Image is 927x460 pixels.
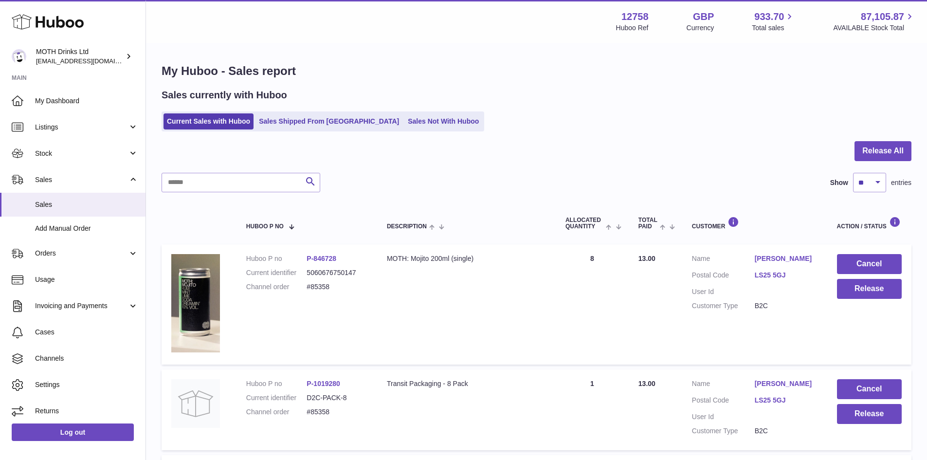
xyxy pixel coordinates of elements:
div: MOTH Drinks Ltd [36,47,124,66]
dt: Channel order [246,407,307,417]
span: Sales [35,175,128,184]
a: Log out [12,423,134,441]
img: no-photo.jpg [171,379,220,428]
td: 1 [556,369,629,450]
a: [PERSON_NAME] [755,379,818,388]
a: P-1019280 [307,380,340,387]
dd: D2C-PACK-8 [307,393,367,403]
button: Cancel [837,254,902,274]
label: Show [830,178,848,187]
dt: Name [692,379,755,391]
a: LS25 5GJ [755,271,818,280]
span: Returns [35,406,138,416]
span: AVAILABLE Stock Total [833,23,915,33]
a: LS25 5GJ [755,396,818,405]
a: 933.70 Total sales [752,10,795,33]
img: 127581729091276.png [171,254,220,352]
a: Sales Not With Huboo [404,113,482,129]
dt: Postal Code [692,396,755,407]
span: Add Manual Order [35,224,138,233]
div: Huboo Ref [616,23,649,33]
span: ALLOCATED Quantity [565,217,604,230]
span: Total paid [638,217,657,230]
span: Cases [35,328,138,337]
dt: Channel order [246,282,307,292]
span: Channels [35,354,138,363]
strong: GBP [693,10,714,23]
a: [PERSON_NAME] [755,254,818,263]
div: Customer [692,217,818,230]
dt: Postal Code [692,271,755,282]
dd: #85358 [307,282,367,292]
span: Usage [35,275,138,284]
div: Currency [687,23,714,33]
dt: Huboo P no [246,254,307,263]
img: internalAdmin-12758@internal.huboo.com [12,49,26,64]
span: 87,105.87 [861,10,904,23]
span: Sales [35,200,138,209]
dt: Current identifier [246,268,307,277]
span: Description [387,223,427,230]
span: Settings [35,380,138,389]
dd: B2C [755,426,818,436]
span: Invoicing and Payments [35,301,128,311]
span: Listings [35,123,128,132]
td: 8 [556,244,629,365]
span: 13.00 [638,255,655,262]
dt: User Id [692,412,755,422]
dd: B2C [755,301,818,311]
span: 933.70 [754,10,784,23]
dt: Current identifier [246,393,307,403]
span: My Dashboard [35,96,138,106]
button: Release All [854,141,911,161]
div: MOTH: Mojito 200ml (single) [387,254,546,263]
h2: Sales currently with Huboo [162,89,287,102]
span: Huboo P no [246,223,284,230]
strong: 12758 [621,10,649,23]
span: entries [891,178,911,187]
h1: My Huboo - Sales report [162,63,911,79]
button: Release [837,279,902,299]
a: 87,105.87 AVAILABLE Stock Total [833,10,915,33]
span: Orders [35,249,128,258]
dt: User Id [692,287,755,296]
dd: 5060676750147 [307,268,367,277]
a: P-846728 [307,255,336,262]
span: Stock [35,149,128,158]
a: Sales Shipped From [GEOGRAPHIC_DATA] [255,113,402,129]
dt: Customer Type [692,301,755,311]
span: 13.00 [638,380,655,387]
span: Total sales [752,23,795,33]
dt: Customer Type [692,426,755,436]
dt: Huboo P no [246,379,307,388]
div: Transit Packaging - 8 Pack [387,379,546,388]
a: Current Sales with Huboo [164,113,254,129]
div: Action / Status [837,217,902,230]
span: [EMAIL_ADDRESS][DOMAIN_NAME] [36,57,143,65]
button: Release [837,404,902,424]
dd: #85358 [307,407,367,417]
dt: Name [692,254,755,266]
button: Cancel [837,379,902,399]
